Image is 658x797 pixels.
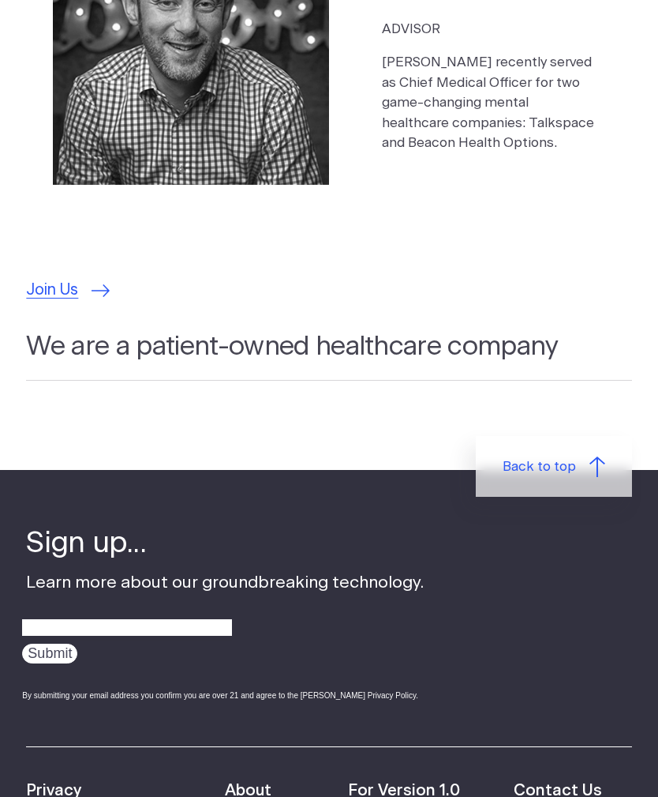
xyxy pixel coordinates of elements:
[503,457,576,478] span: Back to top
[26,524,424,716] div: Learn more about our groundbreaking technology.
[26,330,631,382] h2: We are a patient-owned healthcare company
[26,524,424,564] h4: Sign up...
[476,437,632,498] a: Back to top
[22,690,424,702] div: By submitting your email address you confirm you are over 21 and agree to the [PERSON_NAME] Priva...
[26,280,78,303] span: Join Us
[382,20,598,40] p: ADVISOR
[26,280,110,303] a: Join Us
[22,645,77,664] input: Submit
[382,53,598,154] p: [PERSON_NAME] recently served as Chief Medical Officer for two game-changing mental healthcare co...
